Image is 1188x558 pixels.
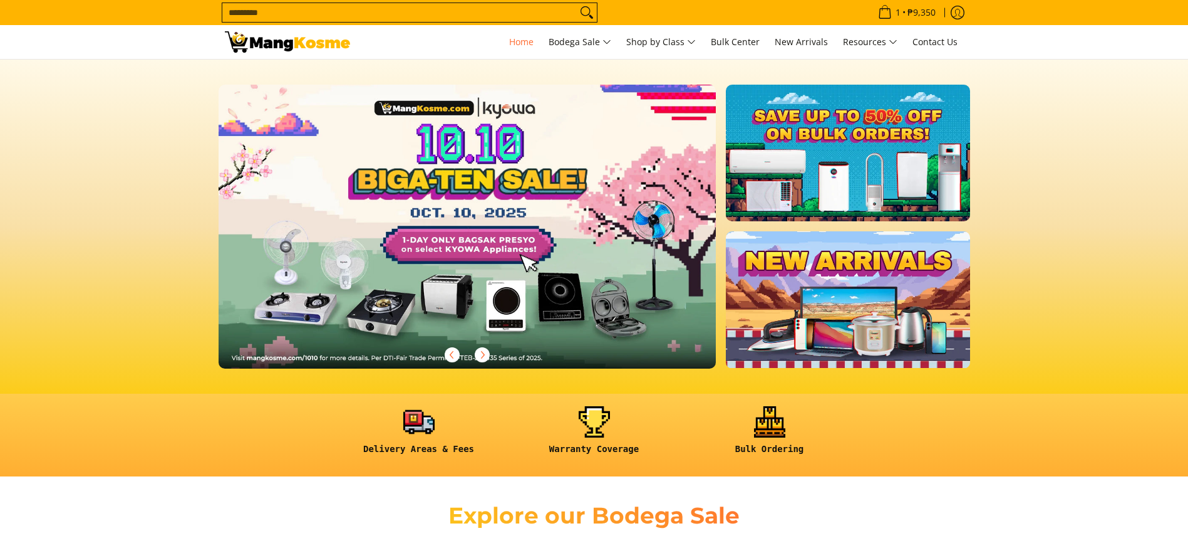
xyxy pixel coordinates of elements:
span: New Arrivals [775,36,828,48]
span: Contact Us [912,36,958,48]
a: Home [503,25,540,59]
a: Bulk Center [705,25,766,59]
span: 1 [894,8,902,17]
a: Shop by Class [620,25,702,59]
a: Contact Us [906,25,964,59]
span: ₱9,350 [906,8,937,17]
span: Bodega Sale [549,34,611,50]
h2: Explore our Bodega Sale [413,502,776,530]
a: Bodega Sale [542,25,617,59]
button: Search [577,3,597,22]
span: Shop by Class [626,34,696,50]
span: Home [509,36,534,48]
span: Resources [843,34,897,50]
a: Resources [837,25,904,59]
a: <h6><strong>Delivery Areas & Fees</strong></h6> [338,406,500,465]
nav: Main Menu [363,25,964,59]
button: Next [468,341,496,369]
span: Bulk Center [711,36,760,48]
a: More [219,85,757,389]
span: • [874,6,939,19]
a: <h6><strong>Warranty Coverage</strong></h6> [513,406,676,465]
button: Previous [438,341,466,369]
a: New Arrivals [768,25,834,59]
img: Mang Kosme: Your Home Appliances Warehouse Sale Partner! [225,31,350,53]
a: <h6><strong>Bulk Ordering</strong></h6> [688,406,851,465]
